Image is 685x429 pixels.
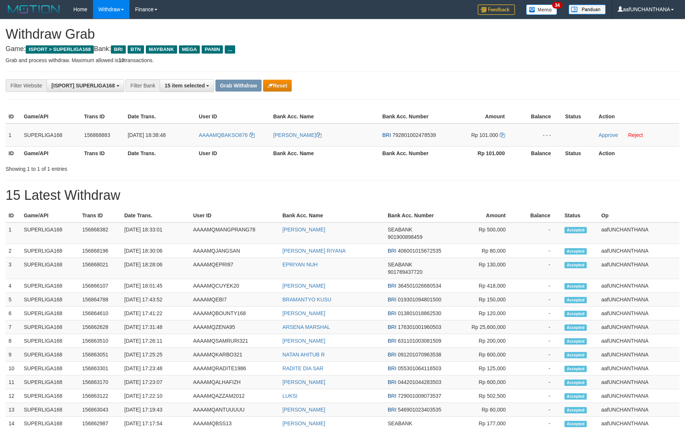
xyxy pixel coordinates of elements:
span: Copy 901789437720 to clipboard [388,269,422,275]
a: Approve [599,132,618,138]
td: AAAAMQCUYEK20 [190,279,279,293]
a: [PERSON_NAME] [282,407,325,413]
a: [PERSON_NAME] [282,420,325,426]
td: Rp 120,000 [449,307,517,320]
td: SUPERLIGA168 [21,307,79,320]
th: Trans ID [79,209,121,222]
a: [PERSON_NAME] [282,310,325,316]
th: Action [596,146,679,160]
td: AAAAMQALHAFIZH [190,375,279,389]
td: 5 [6,293,21,307]
td: AAAAMQEBI7 [190,293,279,307]
td: aafUNCHANTHANA [598,293,679,307]
th: User ID [196,110,270,124]
td: [DATE] 17:23:48 [121,362,190,375]
td: 156863301 [79,362,121,375]
td: aafUNCHANTHANA [598,403,679,417]
span: Accepted [564,338,587,345]
td: Rp 600,000 [449,348,517,362]
span: AAAAMQBAKSO876 [199,132,248,138]
th: Bank Acc. Name [270,110,379,124]
span: Copy 044201044283503 to clipboard [398,379,441,385]
td: Rp 600,000 [449,375,517,389]
td: SUPERLIGA168 [21,244,79,258]
img: Button%20Memo.svg [526,4,557,15]
td: SUPERLIGA168 [21,334,79,348]
a: [PERSON_NAME] [282,379,325,385]
span: [ISPORT] SUPERLIGA168 [51,83,115,89]
td: 4 [6,279,21,293]
td: AAAAMQEPRI97 [190,258,279,279]
td: - [517,389,561,403]
td: [DATE] 17:31:48 [121,320,190,334]
td: Rp 500,000 [449,222,517,244]
td: [DATE] 17:23:07 [121,375,190,389]
td: SUPERLIGA168 [21,348,79,362]
td: - [517,403,561,417]
td: SUPERLIGA168 [21,403,79,417]
td: - [517,222,561,244]
td: SUPERLIGA168 [21,362,79,375]
th: Balance [516,146,562,160]
span: SEABANK [388,262,412,268]
a: EPRIYAN NUH [282,262,318,268]
td: SUPERLIGA168 [21,389,79,403]
td: SUPERLIGA168 [21,279,79,293]
a: ARSENA MARSHAL [282,324,330,330]
span: ... [225,45,235,54]
p: Grab and process withdraw. Maximum allowed is transactions. [6,57,679,64]
td: Rp 418,000 [449,279,517,293]
td: 8 [6,334,21,348]
span: 15 item selected [164,83,205,89]
span: Copy 792801002478539 to clipboard [393,132,436,138]
span: BRI [388,338,396,344]
th: Status [561,209,598,222]
td: [DATE] 17:22:10 [121,389,190,403]
td: - [517,334,561,348]
span: BRI [388,324,396,330]
th: Bank Acc. Name [270,146,379,160]
span: Accepted [564,324,587,331]
td: Rp 125,000 [449,362,517,375]
td: aafUNCHANTHANA [598,258,679,279]
strong: 10 [118,57,124,63]
td: AAAAMQAZZAM2012 [190,389,279,403]
th: ID [6,146,21,160]
td: SUPERLIGA168 [21,293,79,307]
th: Amount [449,209,517,222]
td: 156863170 [79,375,121,389]
td: [DATE] 17:41:22 [121,307,190,320]
td: Rp 200,000 [449,334,517,348]
td: - [517,362,561,375]
td: [DATE] 18:33:01 [121,222,190,244]
span: BRI [388,352,396,358]
td: - [517,348,561,362]
th: Bank Acc. Number [385,209,449,222]
td: - [517,258,561,279]
td: 10 [6,362,21,375]
span: 34 [552,2,562,9]
td: aafUNCHANTHANA [598,348,679,362]
th: Action [596,110,679,124]
h4: Game: Bank: [6,45,679,53]
span: PANIN [202,45,223,54]
th: Game/API [21,209,79,222]
a: RADITE DIA SAR [282,365,323,371]
span: Accepted [564,393,587,400]
a: Reject [628,132,643,138]
th: Status [562,110,596,124]
th: Date Trans. [121,209,190,222]
span: Copy 013801018862530 to clipboard [398,310,441,316]
td: [DATE] 18:28:06 [121,258,190,279]
th: ID [6,209,21,222]
span: Rp 101.000 [471,132,498,138]
div: Filter Website [6,79,47,92]
h1: 15 Latest Withdraw [6,188,679,203]
td: 9 [6,348,21,362]
button: [ISPORT] SUPERLIGA168 [47,79,124,92]
span: MEGA [179,45,200,54]
div: Showing 1 to 1 of 1 entries [6,162,280,173]
a: [PERSON_NAME] [282,338,325,344]
span: Accepted [564,311,587,317]
td: 156863510 [79,334,121,348]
